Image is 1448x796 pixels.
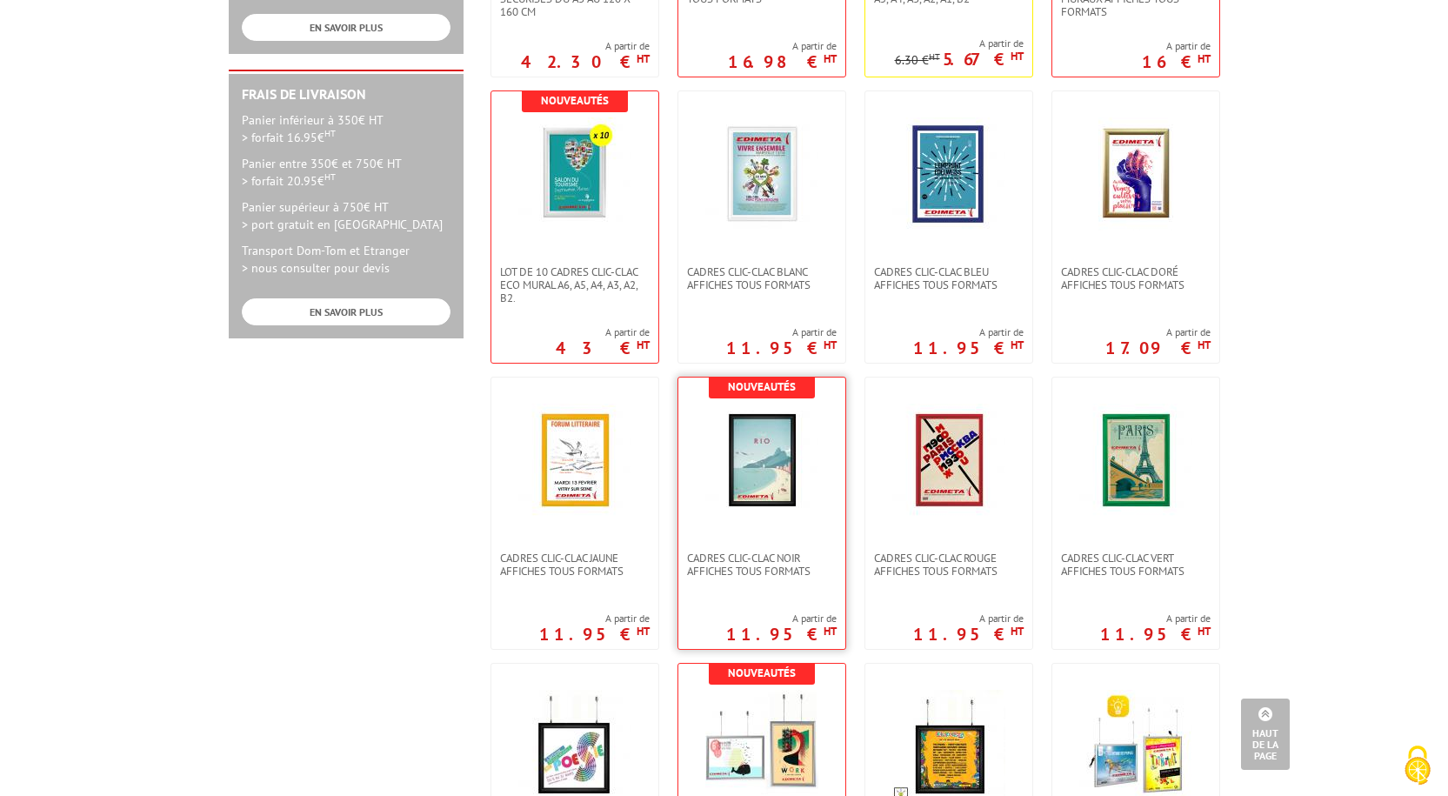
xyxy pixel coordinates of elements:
[728,666,796,680] b: Nouveautés
[913,325,1024,339] span: A partir de
[728,39,837,53] span: A partir de
[726,612,837,625] span: A partir de
[943,54,1024,64] p: 5.67 €
[491,552,658,578] a: Cadres clic-clac jaune affiches tous formats
[242,242,450,277] p: Transport Dom-Tom et Etranger
[637,624,650,639] sup: HT
[518,404,631,517] img: Cadres clic-clac jaune affiches tous formats
[678,265,845,291] a: Cadres clic-clac blanc affiches tous formats
[521,57,650,67] p: 42.30 €
[1105,325,1211,339] span: A partir de
[892,404,1005,517] img: Cadres clic-clac rouge affiches tous formats
[687,265,837,291] span: Cadres clic-clac blanc affiches tous formats
[687,552,837,578] span: Cadres clic-clac noir affiches tous formats
[705,404,818,517] img: Cadres clic-clac noir affiches tous formats
[518,117,631,231] img: Lot de 10 cadres Clic-Clac Eco mural A6, A5, A4, A3, A2, B2.
[1198,624,1211,639] sup: HT
[913,612,1024,625] span: A partir de
[895,37,1024,50] span: A partir de
[242,298,450,325] a: EN SAVOIR PLUS
[637,338,650,352] sup: HT
[637,51,650,66] sup: HT
[913,343,1024,353] p: 11.95 €
[929,50,940,63] sup: HT
[539,612,650,625] span: A partir de
[726,343,837,353] p: 11.95 €
[705,117,818,231] img: Cadres clic-clac blanc affiches tous formats
[1098,117,1173,231] img: Cadres clic-clac doré affiches tous formats
[242,87,450,103] h2: Frais de Livraison
[1100,629,1211,639] p: 11.95 €
[874,552,1024,578] span: Cadres clic-clac rouge affiches tous formats
[1011,624,1024,639] sup: HT
[1052,552,1219,578] a: Cadres clic-clac vert affiches tous formats
[324,127,336,139] sup: HT
[539,629,650,639] p: 11.95 €
[824,338,837,352] sup: HT
[892,117,1005,231] img: Cadres clic-clac bleu affiches tous formats
[865,552,1032,578] a: Cadres clic-clac rouge affiches tous formats
[1198,51,1211,66] sup: HT
[1105,343,1211,353] p: 17.09 €
[1387,737,1448,796] button: Cookies (fenêtre modale)
[242,173,336,189] span: > forfait 20.95€
[541,93,609,108] b: Nouveautés
[556,325,650,339] span: A partir de
[242,155,450,190] p: Panier entre 350€ et 750€ HT
[895,54,940,67] p: 6.30 €
[242,130,336,145] span: > forfait 16.95€
[728,57,837,67] p: 16.98 €
[1198,338,1211,352] sup: HT
[500,552,650,578] span: Cadres clic-clac jaune affiches tous formats
[874,265,1024,291] span: Cadres clic-clac bleu affiches tous formats
[242,198,450,233] p: Panier supérieur à 750€ HT
[1011,49,1024,64] sup: HT
[556,343,650,353] p: 43 €
[242,260,390,276] span: > nous consulter pour devis
[1396,744,1439,787] img: Cookies (fenêtre modale)
[491,265,658,304] a: Lot de 10 cadres Clic-Clac Eco mural A6, A5, A4, A3, A2, B2.
[728,379,796,394] b: Nouveautés
[1142,39,1211,53] span: A partir de
[242,111,450,146] p: Panier inférieur à 350€ HT
[242,217,443,232] span: > port gratuit en [GEOGRAPHIC_DATA]
[1061,265,1211,291] span: Cadres clic-clac doré affiches tous formats
[726,325,837,339] span: A partir de
[1052,265,1219,291] a: Cadres clic-clac doré affiches tous formats
[1100,612,1211,625] span: A partir de
[726,629,837,639] p: 11.95 €
[1142,57,1211,67] p: 16 €
[242,14,450,41] a: EN SAVOIR PLUS
[1241,699,1290,770] a: Haut de la page
[865,265,1032,291] a: Cadres clic-clac bleu affiches tous formats
[824,51,837,66] sup: HT
[913,629,1024,639] p: 11.95 €
[1011,338,1024,352] sup: HT
[521,39,650,53] span: A partir de
[1079,404,1192,517] img: Cadres clic-clac vert affiches tous formats
[324,171,336,183] sup: HT
[1061,552,1211,578] span: Cadres clic-clac vert affiches tous formats
[500,265,650,304] span: Lot de 10 cadres Clic-Clac Eco mural A6, A5, A4, A3, A2, B2.
[678,552,845,578] a: Cadres clic-clac noir affiches tous formats
[824,624,837,639] sup: HT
